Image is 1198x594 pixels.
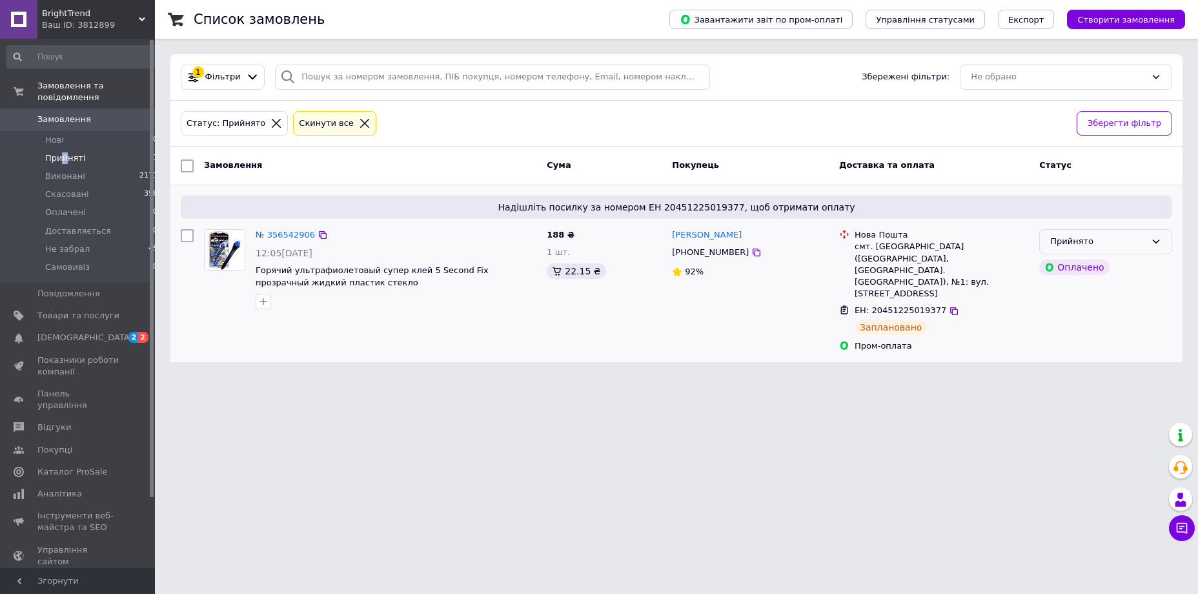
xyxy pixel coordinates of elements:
span: Збережені фільтри: [862,71,949,83]
button: Створити замовлення [1067,10,1185,29]
button: Завантажити звіт по пром-оплаті [669,10,853,29]
a: Фото товару [204,229,245,271]
span: Інструменти веб-майстра та SEO [37,510,119,533]
span: Замовлення та повідомлення [37,80,155,103]
span: Товари та послуги [37,310,119,322]
span: 188 ₴ [547,230,574,240]
span: Повідомлення [37,288,100,300]
span: 45 [148,243,157,255]
span: Доставка та оплата [839,160,935,170]
span: Прийняті [45,152,85,164]
span: Зберегти фільтр [1088,117,1161,130]
span: Відгуки [37,422,71,433]
button: Експорт [998,10,1055,29]
a: № 356542906 [256,230,315,240]
span: Каталог ProSale [37,466,107,478]
span: Аналітика [37,488,82,500]
span: Експорт [1008,15,1044,25]
span: ЕН: 20451225019377 [855,305,946,315]
span: Управління статусами [876,15,975,25]
span: [DEMOGRAPHIC_DATA] [37,332,133,343]
span: Скасовані [45,189,89,200]
button: Управління статусами [866,10,985,29]
span: Замовлення [204,160,262,170]
span: Оплачені [45,207,86,218]
span: Самовивіз [45,261,90,273]
span: Покупець [672,160,719,170]
span: Замовлення [37,114,91,125]
a: Створити замовлення [1054,14,1185,24]
span: Статус [1039,160,1071,170]
span: 92% [685,267,704,276]
div: Пром-оплата [855,340,1029,352]
div: Не обрано [971,70,1146,84]
span: Управління сайтом [37,544,119,568]
span: BrightTrend [42,8,139,19]
div: [PHONE_NUMBER] [669,244,751,261]
span: Cума [547,160,571,170]
div: Cкинути все [296,117,356,130]
span: Створити замовлення [1077,15,1175,25]
span: Панель управління [37,388,119,411]
span: Завантажити звіт по пром-оплаті [680,14,842,25]
div: 1 [192,67,204,78]
div: Прийнято [1050,235,1146,249]
span: Нові [45,134,64,146]
div: смт. [GEOGRAPHIC_DATA] ([GEOGRAPHIC_DATA], [GEOGRAPHIC_DATA]. [GEOGRAPHIC_DATA]), №1: вул. [STREE... [855,241,1029,300]
div: Оплачено [1039,260,1109,275]
span: Фільтри [205,71,241,83]
div: 22.15 ₴ [547,263,605,279]
div: Нова Пошта [855,229,1029,241]
span: Покупці [37,444,72,456]
span: Не забрал [45,243,90,255]
img: Фото товару [205,230,245,270]
span: Показники роботи компанії [37,354,119,378]
span: 12:05[DATE] [256,248,312,258]
span: 2171 [139,170,157,182]
span: 1 шт. [547,247,570,257]
h1: Список замовлень [194,12,325,27]
div: Ваш ID: 3812899 [42,19,155,31]
input: Пошук [6,45,159,68]
div: Статус: Прийнято [184,117,268,130]
span: Надішліть посилку за номером ЕН 20451225019377, щоб отримати оплату [186,201,1167,214]
a: [PERSON_NAME] [672,229,742,241]
span: 2 [128,332,139,343]
input: Пошук за номером замовлення, ПІБ покупця, номером телефону, Email, номером накладної [275,65,710,90]
div: Заплановано [855,320,928,335]
button: Зберегти фільтр [1077,111,1172,136]
span: Виконані [45,170,85,182]
button: Чат з покупцем [1169,515,1195,541]
span: 358 [144,189,157,200]
a: Горячий ультрафиолетовый супер клей 5 Second Fix прозрачный жидкий пластик стекло [256,265,489,287]
span: Доставляється [45,225,111,237]
span: 2 [138,332,148,343]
